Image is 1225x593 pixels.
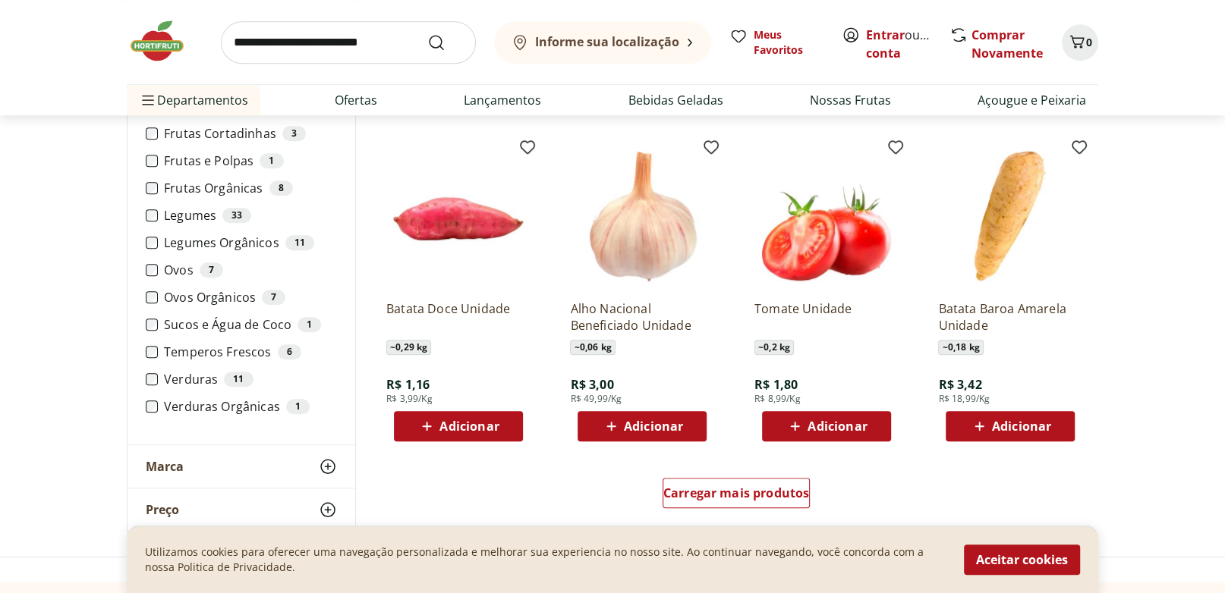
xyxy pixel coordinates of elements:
label: Frutas Orgânicas [164,180,337,196]
a: Açougue e Peixaria [978,91,1086,109]
div: Categoria [128,44,355,444]
button: Informe sua localização [494,21,711,64]
p: Utilizamos cookies para oferecer uma navegação personalizada e melhorar sua experiencia no nosso ... [145,544,946,575]
span: Marca [146,459,184,474]
label: Legumes Orgânicos [164,235,337,250]
a: Carregar mais produtos [663,478,811,514]
span: Carregar mais produtos [663,487,810,499]
span: Adicionar [808,420,867,432]
a: Bebidas Geladas [628,91,723,109]
span: R$ 3,42 [938,376,981,393]
button: Aceitar cookies [964,544,1080,575]
div: 11 [285,235,314,250]
span: ~ 0,29 kg [386,340,431,355]
span: ~ 0,06 kg [570,340,615,355]
span: 0 [1086,35,1092,49]
span: ~ 0,18 kg [938,340,983,355]
a: Nossas Frutas [810,91,891,109]
span: Adicionar [624,420,683,432]
span: ~ 0,2 kg [754,340,794,355]
label: Legumes [164,208,337,223]
a: Criar conta [866,27,949,61]
button: Adicionar [762,411,891,441]
button: Marca [128,445,355,488]
b: Informe sua localização [535,33,679,50]
span: R$ 49,99/Kg [570,393,622,405]
div: 8 [269,180,293,196]
a: Entrar [866,27,905,43]
div: 33 [222,208,251,223]
label: Frutas e Polpas [164,153,337,168]
label: Temperos Frescos [164,344,337,359]
button: Adicionar [394,411,523,441]
label: Verduras Orgânicas [164,399,337,414]
div: 6 [278,344,301,359]
img: Batata Baroa Amarela Unidade [938,144,1082,288]
span: R$ 3,00 [570,376,613,393]
div: 7 [200,262,223,278]
input: search [221,21,476,64]
span: Adicionar [439,420,499,432]
div: 11 [224,372,253,387]
span: Preço [146,502,179,517]
img: Tomate Unidade [754,144,899,288]
div: 1 [286,399,310,414]
button: Preço [128,488,355,531]
button: Adicionar [578,411,707,441]
img: Hortifruti [127,18,203,64]
span: R$ 18,99/Kg [938,393,990,405]
label: Verduras [164,372,337,387]
label: Sucos e Água de Coco [164,317,337,332]
span: R$ 8,99/Kg [754,393,801,405]
a: Tomate Unidade [754,300,899,334]
span: Departamentos [139,82,248,118]
label: Ovos [164,262,337,278]
span: R$ 1,16 [386,376,430,393]
a: Comprar Novamente [971,27,1043,61]
label: Frutas Cortadinhas [164,126,337,141]
button: Carrinho [1062,24,1098,61]
img: Batata Doce Unidade [386,144,531,288]
span: R$ 3,99/Kg [386,393,433,405]
button: Submit Search [427,33,464,52]
label: Ovos Orgânicos [164,290,337,305]
img: Alho Nacional Beneficiado Unidade [570,144,714,288]
span: Meus Favoritos [754,27,823,58]
div: 7 [262,290,285,305]
div: 1 [260,153,283,168]
a: Lançamentos [464,91,541,109]
a: Batata Baroa Amarela Unidade [938,300,1082,334]
span: R$ 1,80 [754,376,798,393]
a: Batata Doce Unidade [386,300,531,334]
button: Menu [139,82,157,118]
div: 3 [282,126,306,141]
span: Adicionar [992,420,1051,432]
span: ou [866,26,934,62]
a: Alho Nacional Beneficiado Unidade [570,300,714,334]
button: Adicionar [946,411,1075,441]
div: 1 [298,317,321,332]
a: Ofertas [335,91,377,109]
a: Meus Favoritos [729,27,823,58]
